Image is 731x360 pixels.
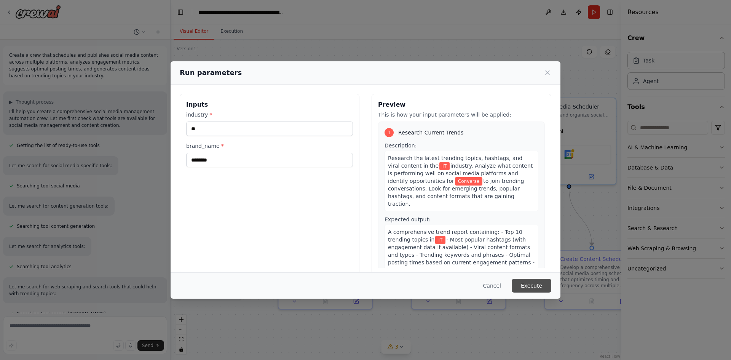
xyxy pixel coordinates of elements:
[439,162,450,170] span: Variable: industry
[477,279,507,293] button: Cancel
[385,216,431,222] span: Expected output:
[385,128,394,137] div: 1
[398,129,463,136] span: Research Current Trends
[435,236,445,244] span: Variable: industry
[180,67,242,78] h2: Run parameters
[388,229,522,243] span: A comprehensive trend report containing: - Top 10 trending topics in
[388,237,535,281] span: - Most popular hashtags (with engagement data if available) - Viral content formats and types - T...
[378,111,545,118] p: This is how your input parameters will be applied:
[385,142,417,149] span: Description:
[388,178,524,207] span: to join trending conversations. Look for emerging trends, popular hashtags, and content formats t...
[378,100,545,109] h3: Preview
[512,279,551,293] button: Execute
[455,177,482,186] span: Variable: brand_name
[186,100,353,109] h3: Inputs
[388,155,522,169] span: Research the latest trending topics, hashtags, and viral content in the
[186,142,353,150] label: brand_name
[186,111,353,118] label: industry
[388,163,533,184] span: industry. Analyze what content is performing well on social media platforms and identify opportun...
